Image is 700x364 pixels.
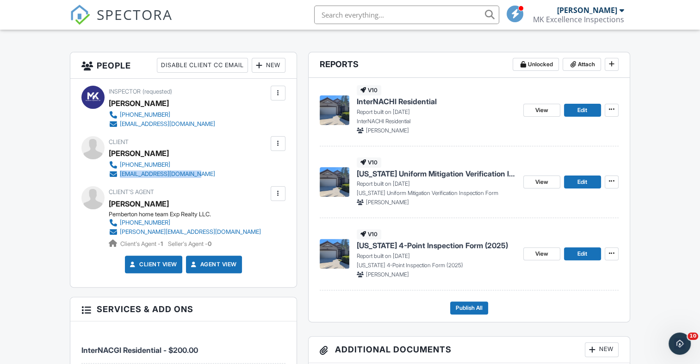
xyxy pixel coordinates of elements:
[109,138,129,145] span: Client
[208,240,211,247] strong: 0
[161,240,163,247] strong: 1
[109,211,268,218] div: Pemberton home team Exp Realty LLC.
[81,328,285,363] li: Service: InterNACGI Residential
[109,96,169,110] div: [PERSON_NAME]
[120,170,215,178] div: [EMAIL_ADDRESS][DOMAIN_NAME]
[97,5,173,24] span: SPECTORA
[557,6,617,15] div: [PERSON_NAME]
[70,297,296,321] h3: Services & Add ons
[128,260,177,269] a: Client View
[120,111,170,119] div: [PHONE_NUMBER]
[688,333,698,340] span: 10
[109,160,215,169] a: [PHONE_NUMBER]
[309,337,630,363] h3: Additional Documents
[70,5,90,25] img: The Best Home Inspection Software - Spectora
[189,260,237,269] a: Agent View
[81,345,198,355] span: InterNACGI Residential - $200.00
[142,88,172,95] span: (requested)
[120,161,170,169] div: [PHONE_NUMBER]
[109,227,261,237] a: [PERSON_NAME][EMAIL_ADDRESS][DOMAIN_NAME]
[109,119,215,129] a: [EMAIL_ADDRESS][DOMAIN_NAME]
[669,333,691,355] iframe: Intercom live chat
[70,13,173,32] a: SPECTORA
[252,58,285,73] div: New
[120,240,164,247] span: Client's Agent -
[168,240,211,247] span: Seller's Agent -
[109,146,169,160] div: [PERSON_NAME]
[109,218,261,227] a: [PHONE_NUMBER]
[109,169,215,179] a: [EMAIL_ADDRESS][DOMAIN_NAME]
[585,342,619,357] div: New
[120,219,170,226] div: [PHONE_NUMBER]
[314,6,499,24] input: Search everything...
[109,110,215,119] a: [PHONE_NUMBER]
[120,228,261,236] div: [PERSON_NAME][EMAIL_ADDRESS][DOMAIN_NAME]
[109,88,141,95] span: Inspector
[109,197,169,211] a: [PERSON_NAME]
[70,52,296,79] h3: People
[120,120,215,128] div: [EMAIL_ADDRESS][DOMAIN_NAME]
[157,58,248,73] div: Disable Client CC Email
[109,188,154,195] span: Client's Agent
[533,15,624,24] div: MK Excellence Inspections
